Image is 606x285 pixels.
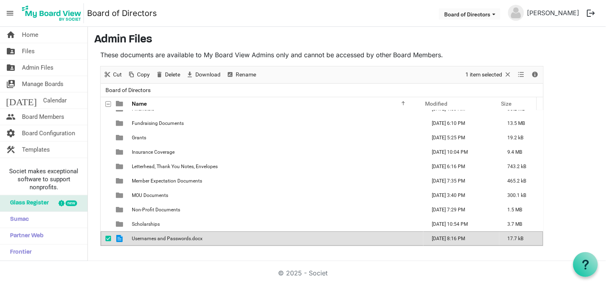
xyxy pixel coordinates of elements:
td: MOU Documents is template cell column header Name [129,188,423,203]
td: checkbox [101,203,111,217]
td: 9.4 MB is template cell column header Size [499,145,543,159]
td: checkbox [101,231,111,246]
td: 743.2 kB is template cell column header Size [499,159,543,174]
span: Home [22,27,38,43]
td: 300.1 kB is template cell column header Size [499,188,543,203]
div: Copy [125,66,153,83]
span: Frontier [6,245,32,261]
img: My Board View Logo [20,3,84,23]
span: [DATE] [6,92,37,108]
span: Financials [132,106,154,112]
td: Non-Profit Documents is template cell column header Name [129,203,423,217]
span: Name [132,100,147,107]
span: Cut [112,70,123,80]
span: Calendar [43,92,67,108]
td: 19.2 kB is template cell column header Size [499,130,543,145]
span: home [6,27,16,43]
div: Rename [223,66,259,83]
button: Selection [465,70,514,80]
td: is template cell column header type [111,231,129,246]
span: Non-Profit Documents [132,207,180,213]
span: Scholarships [132,221,160,227]
td: February 22, 2024 10:04 PM column header Modified [423,145,499,159]
span: Manage Boards [22,76,64,92]
h3: Admin Files [94,33,600,47]
span: folder_shared [6,43,16,59]
td: is template cell column header type [111,188,129,203]
span: Board Configuration [22,125,75,141]
td: Letterhead, Thank You Notes, Envelopes is template cell column header Name [129,159,423,174]
td: is template cell column header type [111,217,129,231]
td: Member Expectation Documents is template cell column header Name [129,174,423,188]
td: Scholarships is template cell column header Name [129,217,423,231]
td: Insurance Coverage is template cell column header Name [129,145,423,159]
a: © 2025 - Societ [278,269,328,277]
button: Delete [154,70,182,80]
td: July 04, 2023 5:25 PM column header Modified [423,130,499,145]
span: Templates [22,142,50,158]
div: Delete [153,66,183,83]
button: View dropdownbutton [517,70,526,80]
td: checkbox [101,174,111,188]
td: Grants is template cell column header Name [129,130,423,145]
span: Rename [235,70,257,80]
span: Delete [164,70,181,80]
span: Size [501,100,512,107]
div: Details [529,66,542,83]
span: Board of Directors [104,85,152,95]
span: Partner Web [6,228,44,244]
td: August 11, 2022 6:16 PM column header Modified [423,159,499,174]
span: construction [6,142,16,158]
td: checkbox [101,145,111,159]
td: Usernames and Passwords.docx is template cell column header Name [129,231,423,246]
button: Download [185,70,222,80]
a: Board of Directors [87,5,157,21]
span: Sumac [6,212,29,228]
button: Copy [126,70,151,80]
td: checkbox [101,130,111,145]
span: settings [6,125,16,141]
td: 3.7 MB is template cell column header Size [499,217,543,231]
span: Download [195,70,221,80]
img: no-profile-picture.svg [508,5,524,21]
td: is template cell column header type [111,116,129,130]
td: checkbox [101,159,111,174]
a: [PERSON_NAME] [524,5,583,21]
td: checkbox [101,116,111,130]
span: Member Expectation Documents [132,178,202,184]
span: Grants [132,135,146,140]
span: menu [2,6,18,21]
td: August 19, 2025 7:29 PM column header Modified [423,203,499,217]
span: Fundraising Documents [132,120,184,126]
td: is template cell column header type [111,145,129,159]
td: is template cell column header type [111,174,129,188]
td: 465.2 kB is template cell column header Size [499,174,543,188]
td: July 20, 2024 7:35 PM column header Modified [423,174,499,188]
td: 1.5 MB is template cell column header Size [499,203,543,217]
div: Clear selection [463,66,515,83]
td: July 14, 2025 6:10 PM column header Modified [423,116,499,130]
div: Download [183,66,223,83]
td: is template cell column header type [111,130,129,145]
button: Cut [102,70,123,80]
span: Societ makes exceptional software to support nonprofits. [4,167,84,191]
button: Rename [225,70,258,80]
span: Copy [136,70,151,80]
td: July 01, 2025 10:54 PM column header Modified [423,217,499,231]
span: people [6,109,16,125]
span: Admin Files [22,60,54,76]
td: Fundraising Documents is template cell column header Name [129,116,423,130]
span: Glass Register [6,195,49,211]
td: 17.7 kB is template cell column header Size [499,231,543,246]
td: checkbox [101,217,111,231]
td: June 13, 2025 8:16 PM column header Modified [423,231,499,246]
span: MOU Documents [132,193,168,198]
span: Letterhead, Thank You Notes, Envelopes [132,164,218,169]
td: checkbox [101,188,111,203]
td: June 10, 2025 3:40 PM column header Modified [423,188,499,203]
span: switch_account [6,76,16,92]
span: folder_shared [6,60,16,76]
span: Files [22,43,35,59]
td: 13.5 MB is template cell column header Size [499,116,543,130]
div: new [66,201,77,206]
